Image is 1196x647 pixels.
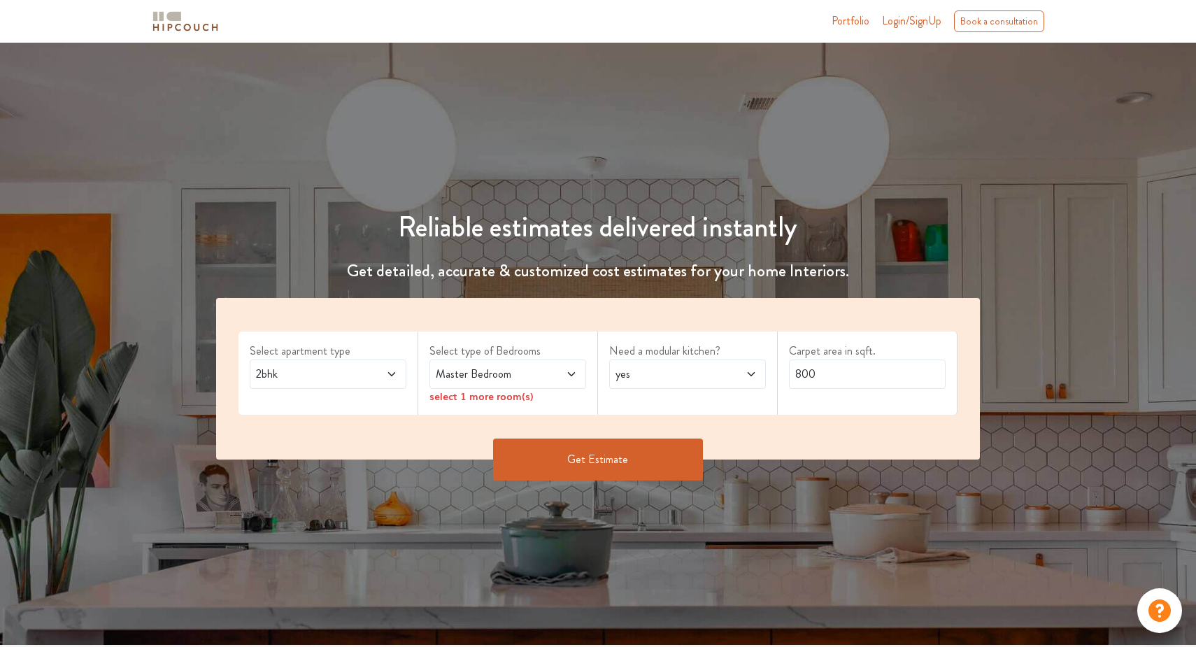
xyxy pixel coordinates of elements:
label: Select type of Bedrooms [429,343,586,360]
a: Portfolio [832,13,869,29]
img: logo-horizontal.svg [150,9,220,34]
span: logo-horizontal.svg [150,6,220,37]
input: Enter area sqft [789,360,946,389]
label: Carpet area in sqft. [789,343,946,360]
span: yes [613,366,721,383]
label: Select apartment type [250,343,406,360]
h1: Reliable estimates delivered instantly [208,211,988,244]
span: 2bhk [253,366,362,383]
div: Book a consultation [954,10,1044,32]
span: Master Bedroom [433,366,541,383]
button: Get Estimate [493,439,703,481]
div: select 1 more room(s) [429,389,586,404]
label: Need a modular kitchen? [609,343,766,360]
h4: Get detailed, accurate & customized cost estimates for your home Interiors. [208,261,988,281]
span: Login/SignUp [882,13,941,29]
